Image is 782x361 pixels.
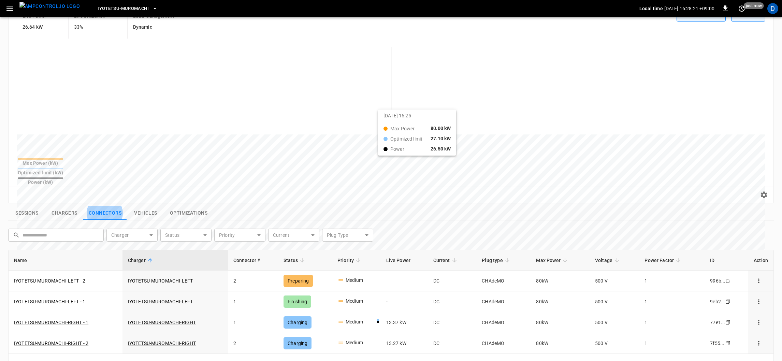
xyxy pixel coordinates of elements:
[645,256,683,264] span: Power Factor
[748,250,773,271] th: Action
[664,5,714,12] p: [DATE] 16:28:21 +09:00
[754,338,764,348] button: connector options
[14,319,88,326] a: IYOTETSU-MUROMACHI-RIGHT - 1
[164,206,213,220] button: show latest optimizations
[127,206,164,220] button: show latest vehicles
[705,250,748,271] th: ID
[754,276,764,286] button: connector options
[767,3,778,14] div: profile-icon
[754,297,764,306] button: connector options
[14,277,85,284] a: IYOTETSU-MUROMACHI-LEFT - 2
[639,5,663,12] p: Local time
[133,24,174,31] h6: Dynamic
[284,256,307,264] span: Status
[95,2,160,15] button: Iyotetsu-Muromachi
[83,206,127,220] button: show latest connectors
[536,256,569,264] span: Max Power
[381,250,428,271] th: Live Power
[46,206,83,220] button: show latest charge points
[337,256,363,264] span: Priority
[74,24,105,31] h6: 33%
[8,206,46,220] button: show latest sessions
[23,24,46,31] h6: 26.64 kW
[128,256,155,264] span: Charger
[754,318,764,327] button: connector options
[736,3,747,14] button: set refresh interval
[482,256,511,264] span: Plug type
[744,2,764,9] span: just now
[228,250,278,271] th: Connector #
[19,2,80,11] img: ampcontrol.io logo
[433,256,459,264] span: Current
[9,250,122,271] th: Name
[14,340,88,347] a: IYOTETSU-MUROMACHI-RIGHT - 2
[14,298,85,305] a: IYOTETSU-MUROMACHI-LEFT - 1
[98,5,149,13] span: Iyotetsu-Muromachi
[595,256,621,264] span: Voltage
